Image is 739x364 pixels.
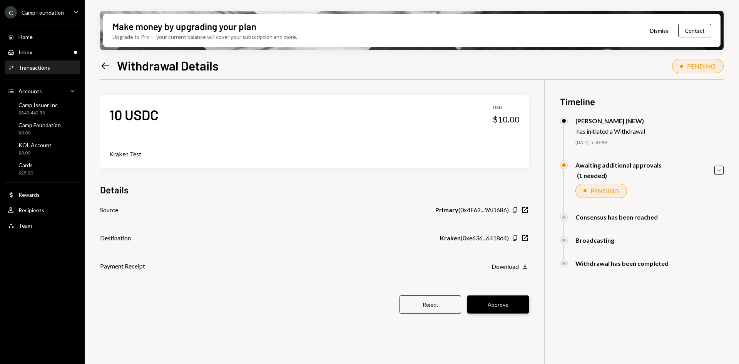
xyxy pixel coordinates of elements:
div: Recipients [18,207,44,213]
b: Primary [435,205,458,215]
div: $0.00 [18,150,52,156]
a: Team [5,218,80,232]
a: KOL Account$0.00 [5,139,80,158]
div: Team [18,222,32,229]
div: (1 needed) [577,172,662,179]
b: Kraken [440,233,461,243]
div: Camp Foundation [18,122,61,128]
a: Recipients [5,203,80,217]
button: Approve [467,295,529,314]
div: Accounts [18,88,42,94]
div: Kraken Test [109,149,520,159]
a: Transactions [5,60,80,74]
div: $10.00 [493,114,520,125]
div: $25.00 [18,170,33,176]
div: Source [100,205,118,215]
div: Payment Receipt [100,262,145,271]
div: Destination [100,233,131,243]
a: Camp Foundation$0.00 [5,119,80,138]
a: Accounts [5,84,80,98]
a: Cards$25.00 [5,159,80,178]
div: $843,442.53 [18,110,58,116]
div: Camp Issuer Inc [18,102,58,108]
div: [DATE] 5:50 PM [575,139,724,146]
button: Reject [400,295,461,314]
div: Home [18,34,33,40]
button: Dismiss [640,22,678,40]
div: Cards [18,162,33,168]
div: Download [492,263,519,270]
div: USD [493,104,520,111]
button: Contact [678,24,711,37]
div: ( 0x4F62...9AD686 ) [435,205,509,215]
a: Home [5,30,80,44]
a: Rewards [5,188,80,201]
h3: Details [100,183,129,196]
div: Transactions [18,64,50,71]
div: Consensus has been reached [575,213,658,221]
div: Broadcasting [575,237,614,244]
div: [PERSON_NAME] (NEW) [575,117,645,124]
div: has initiated a Withdrawal [577,127,645,135]
div: ( 0xe636...6418d4 ) [440,233,509,243]
div: Make money by upgrading your plan [112,20,256,33]
div: 10 USDC [109,106,159,123]
div: Awaiting additional approvals [575,161,662,169]
div: $0.00 [18,130,61,136]
a: Inbox [5,45,80,59]
div: Upgrade to Pro — your current balance will cover your subscription and more. [112,33,297,41]
div: PENDING [687,62,716,70]
div: Withdrawal has been completed [575,260,669,267]
div: C [5,6,17,18]
button: Download [492,262,529,271]
h3: Timeline [560,95,724,108]
div: KOL Account [18,142,52,148]
h1: Withdrawal Details [117,58,219,73]
div: Inbox [18,49,32,55]
div: Camp Foundation [22,9,64,16]
div: Rewards [18,191,40,198]
a: Camp Issuer Inc$843,442.53 [5,99,80,118]
div: PENDING [590,187,619,195]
